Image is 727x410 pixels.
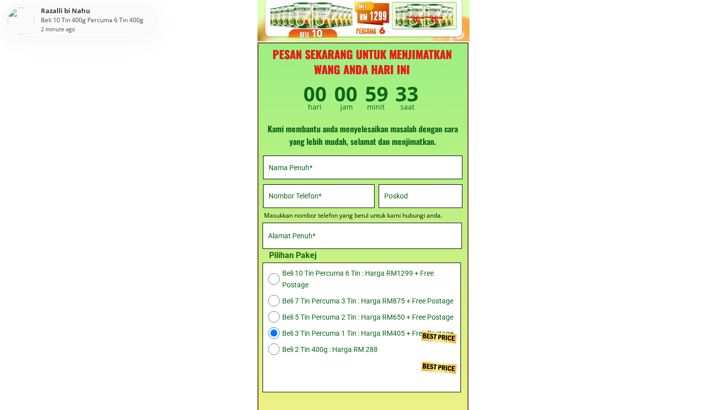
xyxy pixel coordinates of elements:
span: Beli 3 Tin Percuma 1 Tin : Harga RM405 + Free Postage [282,328,455,339]
input: Poskod [382,185,459,208]
h3: Pilihan Pakej [261,249,326,262]
h3: saat [386,101,429,113]
span: Beli 10 Tin Percuma 6 Tin : Harga RM1299 + Free Postage [282,268,455,290]
span: Beli 2 Tin 400g : Harga RM 288 [282,344,455,355]
span: Beli 7 Tin Percuma 3 Tin : Harga RM875 + Free Postage [282,295,455,306]
h3: jam [336,101,357,113]
input: Alamat Penuh* [266,223,459,248]
span: Beli 5 Tin Percuma 2 Tin : Harga RM650 + Free Postage [282,312,455,323]
h3: Pesan sekarang untuk menjimatkan wang anda hari ini [260,46,464,78]
h3: minit [360,101,392,113]
input: Nombor telefon yang anda masukkan tidak betul, sila semak semula [266,185,372,208]
h3: hari [304,101,325,113]
input: Nama Penuh* [266,156,459,179]
div: Kami membantu anda menyelesaikan masalah dengan cara yang lebih mudah, selamat dan menjimatkan. [261,123,465,148]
